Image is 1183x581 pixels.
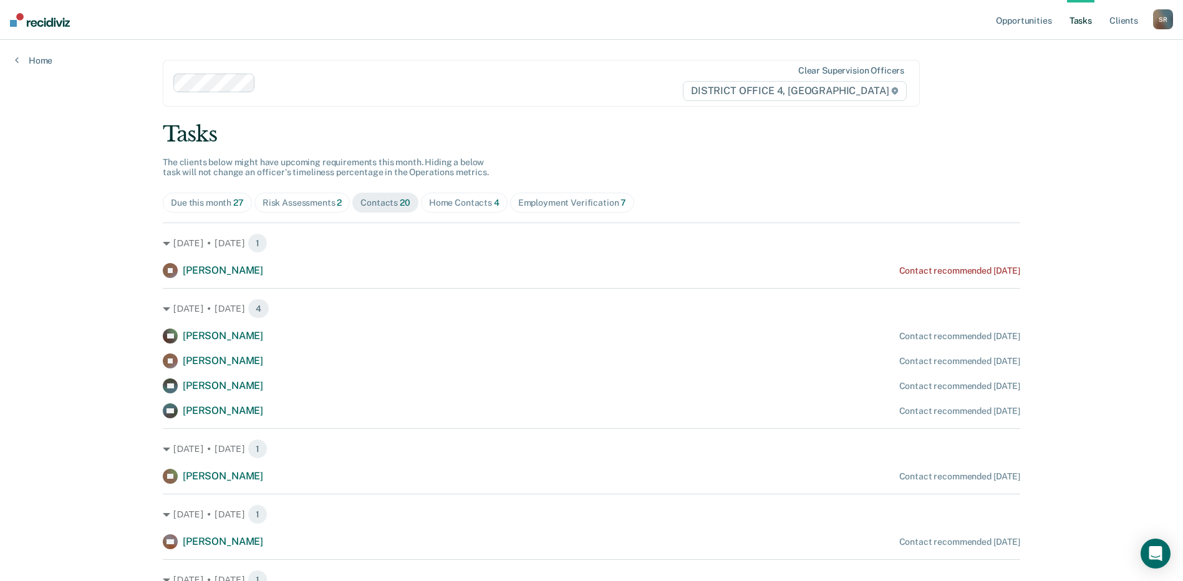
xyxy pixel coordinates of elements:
div: Open Intercom Messenger [1141,539,1171,569]
img: Recidiviz [10,13,70,27]
span: [PERSON_NAME] [183,535,263,547]
div: [DATE] • [DATE] 1 [163,439,1020,459]
div: Tasks [163,122,1020,147]
div: Contact recommended [DATE] [899,381,1020,391]
div: Contact recommended [DATE] [899,471,1020,482]
div: Contact recommended [DATE] [899,266,1020,276]
span: 20 [400,198,410,208]
div: Home Contacts [429,198,500,208]
span: 27 [233,198,244,208]
span: [PERSON_NAME] [183,330,263,342]
span: DISTRICT OFFICE 4, [GEOGRAPHIC_DATA] [683,81,907,101]
button: SR [1153,9,1173,29]
div: Contact recommended [DATE] [899,356,1020,367]
span: [PERSON_NAME] [183,264,263,276]
div: [DATE] • [DATE] 4 [163,299,1020,319]
div: [DATE] • [DATE] 1 [163,504,1020,524]
div: Clear supervision officers [798,65,904,76]
div: Contact recommended [DATE] [899,406,1020,416]
span: [PERSON_NAME] [183,355,263,367]
div: Employment Verification [518,198,627,208]
a: Home [15,55,52,66]
div: [DATE] • [DATE] 1 [163,233,1020,253]
div: Due this month [171,198,244,208]
div: Contacts [360,198,410,208]
div: Contact recommended [DATE] [899,537,1020,547]
span: 1 [248,439,268,459]
span: 4 [494,198,500,208]
span: [PERSON_NAME] [183,380,263,391]
div: Risk Assessments [263,198,342,208]
span: [PERSON_NAME] [183,470,263,482]
span: 1 [248,233,268,253]
div: S R [1153,9,1173,29]
span: 7 [620,198,626,208]
span: The clients below might have upcoming requirements this month. Hiding a below task will not chang... [163,157,489,178]
span: 4 [248,299,269,319]
span: 2 [337,198,342,208]
div: Contact recommended [DATE] [899,331,1020,342]
span: [PERSON_NAME] [183,405,263,416]
span: 1 [248,504,268,524]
